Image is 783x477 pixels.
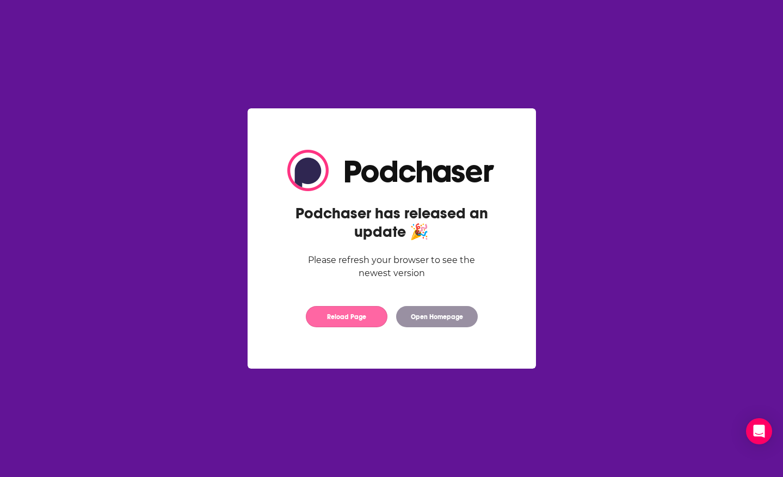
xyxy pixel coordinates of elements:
button: Reload Page [306,306,387,327]
h2: Podchaser has released an update 🎉 [287,204,496,241]
button: Open Homepage [396,306,478,327]
div: Open Intercom Messenger [746,418,772,444]
div: Please refresh your browser to see the newest version [287,254,496,280]
img: Logo [287,150,496,191]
